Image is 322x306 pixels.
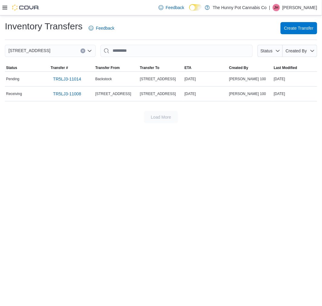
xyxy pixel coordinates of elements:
[213,4,267,11] p: The Hunny Pot Cannabis Co
[228,64,272,71] button: Created By
[5,20,83,32] h1: Inventory Transfers
[282,4,317,11] p: [PERSON_NAME]
[53,91,81,97] span: TR5LJ3-11008
[273,75,317,83] div: [DATE]
[95,77,112,81] span: Backstock
[261,48,273,53] span: Status
[274,4,279,11] span: JH
[273,90,317,97] div: [DATE]
[274,65,297,70] span: Last Modified
[183,90,228,97] div: [DATE]
[87,48,92,53] button: Open list of options
[53,76,81,82] span: TR5LJ3-11014
[6,65,17,70] span: Status
[51,65,68,70] span: Transfer #
[281,22,317,34] button: Create Transfer
[229,91,266,96] span: [PERSON_NAME] 100
[151,114,171,120] span: Load More
[51,88,84,100] a: TR5LJ3-11008
[140,65,159,70] span: Transfer To
[49,64,94,71] button: Transfer #
[229,77,266,81] span: [PERSON_NAME] 100
[100,45,253,57] input: This is a search bar. After typing your query, hit enter to filter the results lower in the page.
[140,91,176,96] span: [STREET_ADDRESS]
[156,2,187,14] a: Feedback
[269,4,270,11] p: |
[80,48,85,53] button: Clear input
[51,73,84,85] a: TR5LJ3-11014
[140,77,176,81] span: [STREET_ADDRESS]
[183,64,228,71] button: ETA
[185,65,192,70] span: ETA
[6,77,19,81] span: Pending
[166,5,184,11] span: Feedback
[96,25,114,31] span: Feedback
[144,111,178,123] button: Load More
[189,4,202,11] input: Dark Mode
[229,65,248,70] span: Created By
[273,4,280,11] div: Jesse Hughes
[94,64,139,71] button: Transfer From
[6,91,22,96] span: Receiving
[273,64,317,71] button: Last Modified
[284,25,314,31] span: Create Transfer
[283,45,317,57] button: Created By
[95,91,131,96] span: [STREET_ADDRESS]
[5,64,49,71] button: Status
[86,22,117,34] a: Feedback
[183,75,228,83] div: [DATE]
[258,45,283,57] button: Status
[8,47,50,54] span: [STREET_ADDRESS]
[139,64,183,71] button: Transfer To
[12,5,39,11] img: Cova
[95,65,120,70] span: Transfer From
[286,48,307,53] span: Created By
